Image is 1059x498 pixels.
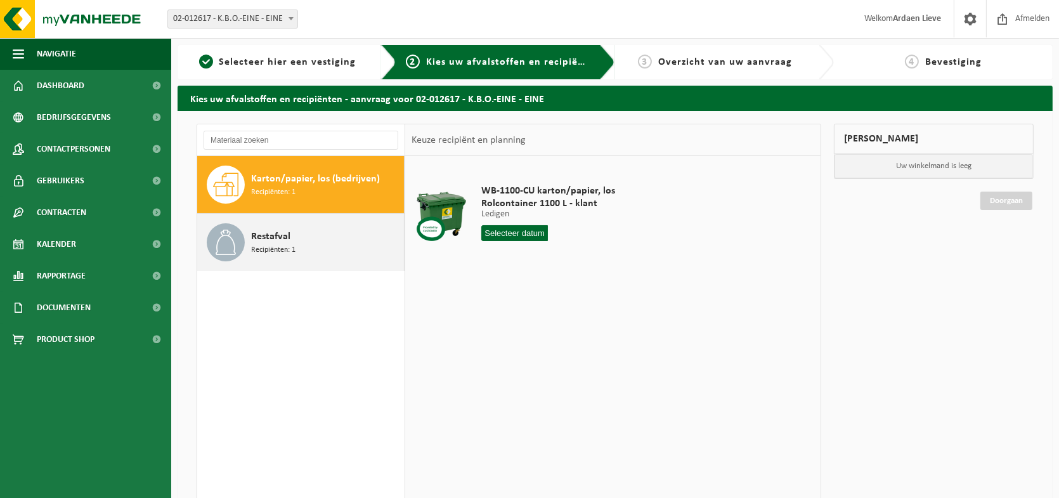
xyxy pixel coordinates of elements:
[219,57,356,67] span: Selecteer hier een vestiging
[905,55,919,69] span: 4
[197,156,405,214] button: Karton/papier, los (bedrijven) Recipiënten: 1
[638,55,652,69] span: 3
[199,55,213,69] span: 1
[893,14,941,23] strong: Ardaen Lieve
[251,229,290,244] span: Restafval
[37,102,111,133] span: Bedrijfsgegevens
[834,124,1034,154] div: [PERSON_NAME]
[168,10,297,28] span: 02-012617 - K.B.O.-EINE - EINE
[37,260,86,292] span: Rapportage
[37,38,76,70] span: Navigatie
[406,55,420,69] span: 2
[481,197,615,210] span: Rolcontainer 1100 L - klant
[925,57,982,67] span: Bevestiging
[251,244,296,256] span: Recipiënten: 1
[184,55,371,70] a: 1Selecteer hier een vestiging
[251,171,380,187] span: Karton/papier, los (bedrijven)
[481,185,615,197] span: WB-1100-CU karton/papier, los
[167,10,298,29] span: 02-012617 - K.B.O.-EINE - EINE
[37,70,84,102] span: Dashboard
[980,192,1032,210] a: Doorgaan
[251,187,296,199] span: Recipiënten: 1
[197,214,405,271] button: Restafval Recipiënten: 1
[37,228,76,260] span: Kalender
[37,165,84,197] span: Gebruikers
[426,57,601,67] span: Kies uw afvalstoffen en recipiënten
[37,324,94,355] span: Product Shop
[178,86,1053,110] h2: Kies uw afvalstoffen en recipiënten - aanvraag voor 02-012617 - K.B.O.-EINE - EINE
[204,131,398,150] input: Materiaal zoeken
[658,57,792,67] span: Overzicht van uw aanvraag
[405,124,532,156] div: Keuze recipiënt en planning
[835,154,1033,178] p: Uw winkelmand is leeg
[481,225,549,241] input: Selecteer datum
[37,292,91,324] span: Documenten
[481,210,615,219] p: Ledigen
[37,133,110,165] span: Contactpersonen
[37,197,86,228] span: Contracten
